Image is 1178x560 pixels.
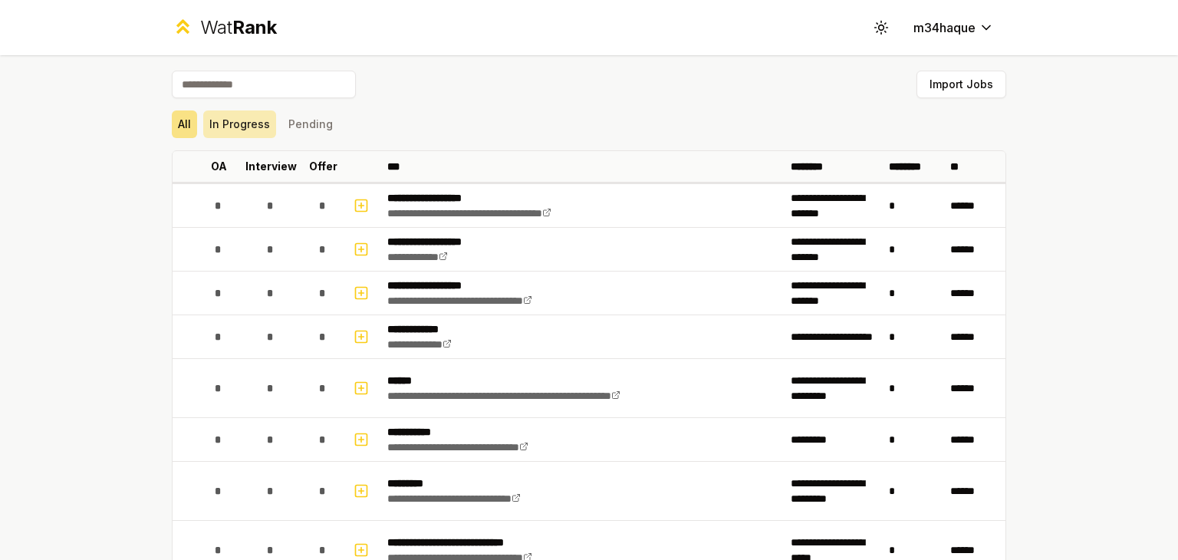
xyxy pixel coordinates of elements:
button: Pending [282,110,339,138]
button: In Progress [203,110,276,138]
div: Wat [200,15,277,40]
p: OA [211,159,227,174]
button: Import Jobs [916,71,1006,98]
button: All [172,110,197,138]
p: Offer [309,159,337,174]
button: m34haque [901,14,1006,41]
p: Interview [245,159,297,174]
a: WatRank [172,15,277,40]
span: Rank [232,16,277,38]
span: m34haque [913,18,976,37]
